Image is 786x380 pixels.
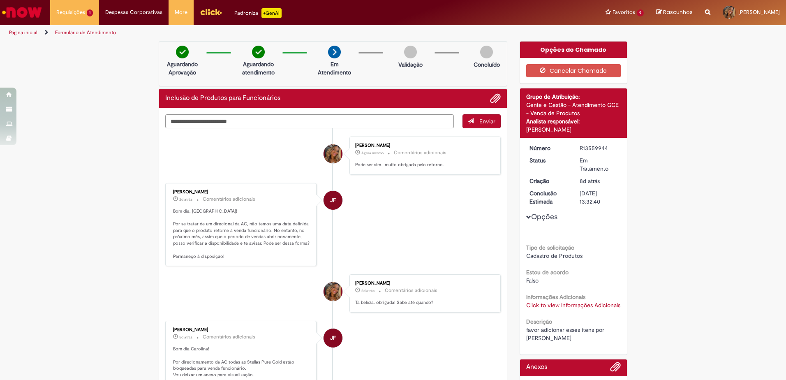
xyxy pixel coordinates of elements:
[176,46,189,58] img: check-circle-green.png
[355,281,492,286] div: [PERSON_NAME]
[490,93,501,104] button: Adicionar anexos
[526,318,552,325] b: Descrição
[480,46,493,58] img: img-circle-grey.png
[526,64,621,77] button: Cancelar Chamado
[165,114,454,128] textarea: Digite sua mensagem aqui...
[87,9,93,16] span: 1
[526,244,574,251] b: Tipo de solicitação
[580,177,600,185] time: 23/09/2025 15:46:10
[404,46,417,58] img: img-circle-grey.png
[479,118,495,125] span: Enviar
[361,151,384,155] span: Agora mesmo
[580,189,618,206] div: [DATE] 13:32:40
[663,8,693,16] span: Rascunhos
[203,196,255,203] small: Comentários adicionais
[175,8,187,16] span: More
[523,144,574,152] dt: Número
[526,117,621,125] div: Analista responsável:
[6,25,518,40] ul: Trilhas de página
[526,277,539,284] span: Falso
[637,9,644,16] span: 9
[173,327,310,332] div: [PERSON_NAME]
[523,156,574,165] dt: Status
[314,60,354,76] p: Em Atendimento
[526,125,621,134] div: [PERSON_NAME]
[324,282,342,301] div: Carolina Carvalho Ribeiro
[361,288,375,293] span: 2d atrás
[355,143,492,148] div: [PERSON_NAME]
[328,46,341,58] img: arrow-next.png
[162,60,202,76] p: Aguardando Aprovação
[526,364,547,371] h2: Anexos
[173,190,310,195] div: [PERSON_NAME]
[526,252,583,260] span: Cadastro de Produtos
[55,29,116,36] a: Formulário de Atendimento
[394,149,446,156] small: Comentários adicionais
[56,8,85,16] span: Requisições
[526,93,621,101] div: Grupo de Atribuição:
[330,328,336,348] span: JF
[385,287,437,294] small: Comentários adicionais
[656,9,693,16] a: Rascunhos
[361,288,375,293] time: 29/09/2025 10:21:53
[179,197,192,202] time: 29/09/2025 10:26:54
[105,8,162,16] span: Despesas Corporativas
[252,46,265,58] img: check-circle-green.png
[398,60,423,69] p: Validação
[324,329,342,348] div: Jeter Filho
[179,335,192,340] time: 26/09/2025 09:56:05
[523,177,574,185] dt: Criação
[361,151,384,155] time: 01/10/2025 09:17:34
[580,177,600,185] span: 8d atrás
[738,9,780,16] span: [PERSON_NAME]
[200,6,222,18] img: click_logo_yellow_360x200.png
[330,190,336,210] span: JF
[234,8,282,18] div: Padroniza
[526,269,569,276] b: Estou de acordo
[165,95,280,102] h2: Inclusão de Produtos para Funcionários Histórico de tíquete
[523,189,574,206] dt: Conclusão Estimada
[474,60,500,69] p: Concluído
[520,42,627,58] div: Opções do Chamado
[526,301,620,309] a: Click to view Informações Adicionais
[462,114,501,128] button: Enviar
[324,191,342,210] div: Jeter Filho
[355,299,492,306] p: Ta beleza. obrigada! Sabe até quando?
[610,361,621,376] button: Adicionar anexos
[324,144,342,163] div: Carolina Carvalho Ribeiro
[526,326,606,342] span: favor adicionar esses itens por [PERSON_NAME]
[580,156,618,173] div: Em Tratamento
[179,335,192,340] span: 5d atrás
[355,162,492,168] p: Pode ser sim.. muito obrigada pelo retorno.
[173,208,310,260] p: Bom dia, [GEOGRAPHIC_DATA]! Por se tratar de um direcional da AC, não temos uma data definida par...
[9,29,37,36] a: Página inicial
[580,144,618,152] div: R13559944
[179,197,192,202] span: 2d atrás
[526,101,621,117] div: Gente e Gestão - Atendimento GGE - Venda de Produtos
[261,8,282,18] p: +GenAi
[238,60,278,76] p: Aguardando atendimento
[1,4,43,21] img: ServiceNow
[580,177,618,185] div: 23/09/2025 15:46:10
[526,293,585,301] b: Informações Adicionais
[203,334,255,341] small: Comentários adicionais
[613,8,635,16] span: Favoritos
